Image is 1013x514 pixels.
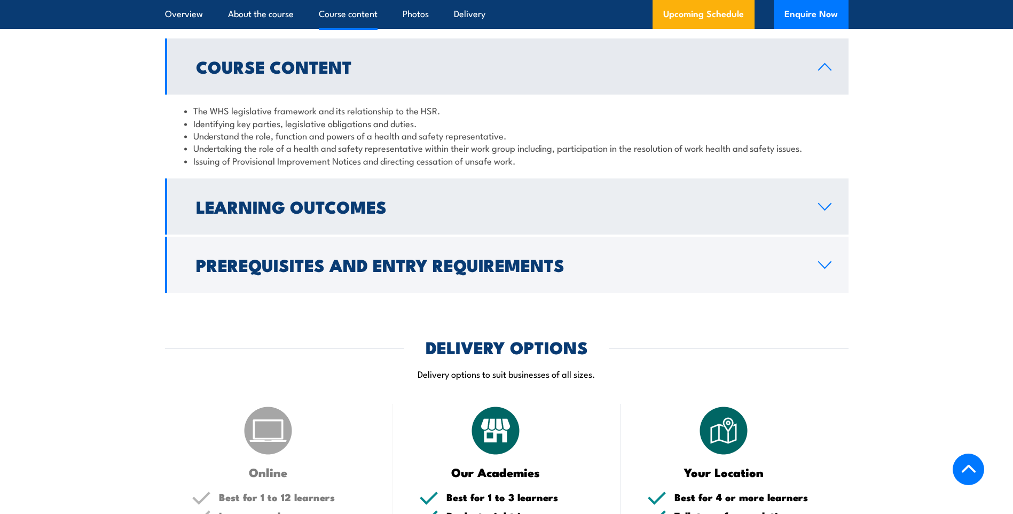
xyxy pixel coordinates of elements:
[165,368,849,380] p: Delivery options to suit businesses of all sizes.
[165,38,849,95] a: Course Content
[165,237,849,293] a: Prerequisites and Entry Requirements
[196,59,801,74] h2: Course Content
[419,466,572,478] h3: Our Academies
[647,466,800,478] h3: Your Location
[674,492,822,502] h5: Best for 4 or more learners
[196,199,801,214] h2: Learning Outcomes
[196,257,801,272] h2: Prerequisites and Entry Requirements
[426,339,588,354] h2: DELIVERY OPTIONS
[184,104,829,116] li: The WHS legislative framework and its relationship to the HSR.
[165,178,849,235] a: Learning Outcomes
[184,142,829,154] li: Undertaking the role of a health and safety representative within their work group including, par...
[184,154,829,167] li: Issuing of Provisional Improvement Notices and directing cessation of unsafe work.
[192,466,345,478] h3: Online
[184,129,829,142] li: Understand the role, function and powers of a health and safety representative.
[184,117,829,129] li: Identifying key parties, legislative obligations and duties.
[219,492,366,502] h5: Best for 1 to 12 learners
[446,492,594,502] h5: Best for 1 to 3 learners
